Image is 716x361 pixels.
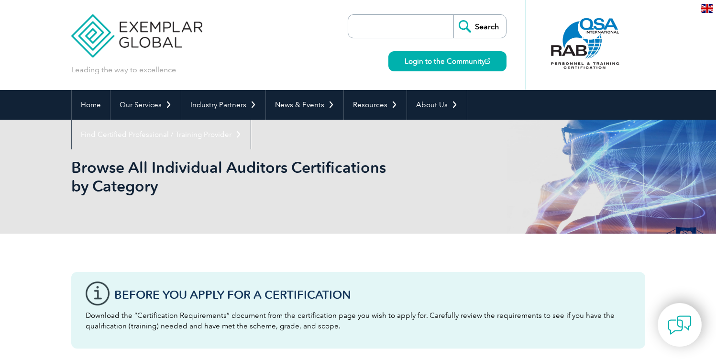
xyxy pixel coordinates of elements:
p: Download the “Certification Requirements” document from the certification page you wish to apply ... [86,310,631,331]
h3: Before You Apply For a Certification [114,289,631,301]
img: open_square.png [485,58,490,64]
a: News & Events [266,90,343,120]
a: Industry Partners [181,90,265,120]
a: About Us [407,90,467,120]
a: Find Certified Professional / Training Provider [72,120,251,149]
a: Home [72,90,110,120]
a: Our Services [110,90,181,120]
a: Resources [344,90,407,120]
h1: Browse All Individual Auditors Certifications by Category [71,158,439,195]
a: Login to the Community [388,51,507,71]
img: contact-chat.png [668,313,692,337]
input: Search [453,15,506,38]
img: en [701,4,713,13]
p: Leading the way to excellence [71,65,176,75]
